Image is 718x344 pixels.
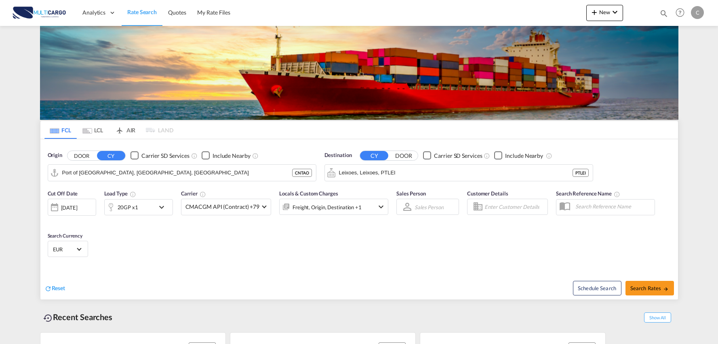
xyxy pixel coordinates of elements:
md-tab-item: AIR [109,121,141,139]
md-icon: Unchecked: Ignores neighbouring ports when fetching rates.Checked : Includes neighbouring ports w... [546,153,552,159]
button: CY [360,151,388,160]
span: EUR [53,246,76,253]
div: Include Nearby [213,152,251,160]
md-icon: icon-backup-restore [43,313,53,323]
div: Origin DOOR CY Checkbox No InkUnchecked: Search for CY (Container Yard) services for all selected... [40,139,678,299]
div: Freight Origin Destination Factory Stuffingicon-chevron-down [279,199,388,215]
button: DOOR [67,151,96,160]
div: Recent Searches [40,308,116,326]
span: Show All [644,312,671,323]
md-icon: Your search will be saved by the below given name [614,191,620,197]
button: icon-plus 400-fgNewicon-chevron-down [586,5,623,21]
div: C [691,6,704,19]
span: Load Type [104,190,136,197]
span: Search Currency [48,233,83,239]
button: Note: By default Schedule search will only considerorigin ports, destination ports and cut off da... [573,281,621,295]
div: icon-refreshReset [44,284,65,293]
span: My Rate Files [197,9,230,16]
md-icon: The selected Trucker/Carrierwill be displayed in the rate results If the rates are from another f... [200,191,206,197]
img: LCL+%26+FCL+BACKGROUND.png [40,26,678,120]
span: Help [673,6,687,19]
button: DOOR [390,151,418,160]
span: Analytics [82,8,105,17]
span: Customer Details [467,190,508,197]
div: PTLEI [573,169,589,177]
div: 20GP x1 [118,202,138,213]
div: Freight Origin Destination Factory Stuffing [293,202,362,213]
div: [DATE] [48,199,96,216]
div: Help [673,6,691,20]
md-icon: icon-refresh [44,285,52,292]
md-icon: icon-chevron-down [610,7,620,17]
span: Carrier [181,190,206,197]
span: Search Reference Name [556,190,620,197]
span: Origin [48,151,62,159]
md-pagination-wrapper: Use the left and right arrow keys to navigate between tabs [44,121,174,139]
md-checkbox: Checkbox No Ink [423,151,482,160]
md-select: Sales Person [414,201,444,213]
div: Carrier SD Services [434,152,482,160]
md-datepicker: Select [48,215,54,226]
span: Cut Off Date [48,190,78,197]
button: Search Ratesicon-arrow-right [625,281,674,295]
button: CY [97,151,125,160]
img: 82db67801a5411eeacfdbd8acfa81e61.png [12,4,67,22]
md-icon: icon-plus 400-fg [590,7,599,17]
md-tab-item: LCL [77,121,109,139]
md-icon: icon-information-outline [130,191,136,197]
input: Search by Port [62,167,292,179]
md-tab-item: FCL [44,121,77,139]
md-select: Select Currency: € EUREuro [52,243,84,255]
input: Search by Port [339,167,573,179]
md-checkbox: Checkbox No Ink [494,151,543,160]
input: Search Reference Name [571,200,655,212]
div: CNTAO [292,169,312,177]
div: icon-magnify [659,9,668,21]
span: Reset [52,285,65,291]
md-input-container: Port of Qingdao, Qingdao, CNTAO [48,165,316,181]
div: Include Nearby [505,152,543,160]
span: New [590,9,620,15]
input: Enter Customer Details [484,201,545,213]
div: Carrier SD Services [141,152,190,160]
span: Search Rates [630,285,669,291]
span: Quotes [168,9,186,16]
md-icon: icon-arrow-right [663,286,669,292]
md-input-container: Leixoes, Leixoes, PTLEI [325,165,593,181]
span: Locals & Custom Charges [279,190,338,197]
md-icon: icon-chevron-down [157,202,171,212]
md-icon: icon-chevron-down [376,202,386,212]
md-checkbox: Checkbox No Ink [202,151,251,160]
md-checkbox: Checkbox No Ink [131,151,190,160]
md-icon: icon-airplane [115,125,124,132]
span: Rate Search [127,8,157,15]
md-icon: Unchecked: Ignores neighbouring ports when fetching rates.Checked : Includes neighbouring ports w... [252,153,259,159]
span: Sales Person [396,190,426,197]
span: CMACGM API (Contract) +79 [185,203,260,211]
md-icon: Unchecked: Search for CY (Container Yard) services for all selected carriers.Checked : Search for... [484,153,490,159]
md-icon: icon-magnify [659,9,668,18]
div: 20GP x1icon-chevron-down [104,199,173,215]
span: Destination [324,151,352,159]
div: [DATE] [61,204,78,211]
md-icon: Unchecked: Search for CY (Container Yard) services for all selected carriers.Checked : Search for... [191,153,198,159]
